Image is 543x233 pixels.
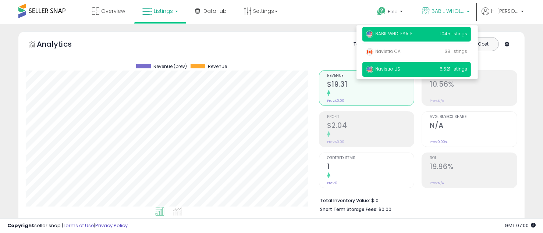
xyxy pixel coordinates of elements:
a: Help [371,1,410,24]
small: Prev: 0.00% [430,140,447,144]
h2: N/A [430,121,517,131]
h2: 10.56% [430,80,517,90]
span: Overview [101,7,125,15]
b: Total Inventory Value: [320,197,370,204]
div: Totals For [354,41,382,48]
span: Avg. Buybox Share [430,115,517,119]
h2: $2.04 [327,121,414,131]
span: DataHub [203,7,227,15]
span: Revenue [208,64,227,69]
h5: Analytics [37,39,86,51]
small: Prev: N/A [430,181,444,185]
img: canada.png [366,48,373,55]
span: Ordered Items [327,156,414,160]
i: Get Help [377,7,386,16]
a: Hi [PERSON_NAME] [482,7,524,24]
span: Help [388,8,398,15]
small: Prev: $0.00 [327,98,344,103]
span: Navistro US [366,66,400,72]
strong: Copyright [7,222,34,229]
img: usa.png [366,66,373,73]
img: usa.png [366,31,373,38]
h2: 1 [327,162,414,172]
b: Short Term Storage Fees: [320,206,377,212]
span: 5,521 listings [440,66,467,72]
span: BABIL WHOLESALE [432,7,465,15]
div: seller snap | | [7,222,128,229]
a: Privacy Policy [95,222,128,229]
span: 38 listings [445,48,467,54]
span: 2025-10-13 07:00 GMT [505,222,536,229]
span: Hi [PERSON_NAME] [491,7,519,15]
span: ROI [430,156,517,160]
span: Navistro CA [366,48,401,54]
span: BABIL WHOLESALE [366,31,412,37]
small: Prev: 0 [327,181,337,185]
span: 1,045 listings [440,31,467,37]
a: Terms of Use [63,222,94,229]
h2: 19.96% [430,162,517,172]
span: Revenue [327,74,414,78]
span: Profit [327,115,414,119]
span: $0.00 [379,206,391,213]
span: Listings [154,7,173,15]
h2: $19.31 [327,80,414,90]
li: $10 [320,196,512,204]
small: Prev: $0.00 [327,140,344,144]
span: Revenue (prev) [153,64,187,69]
small: Prev: N/A [430,98,444,103]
